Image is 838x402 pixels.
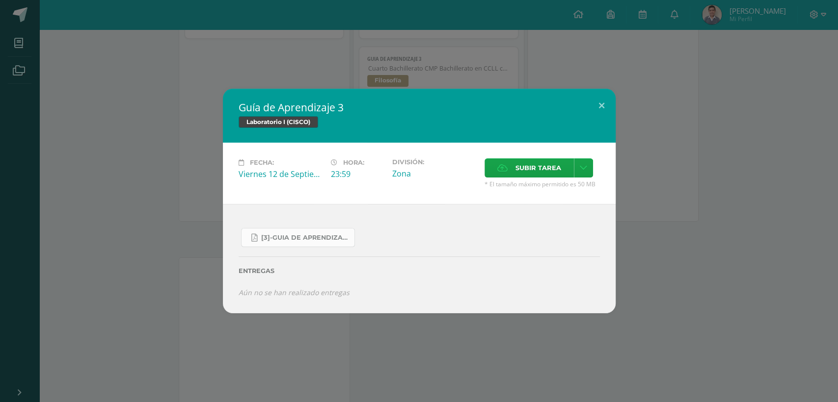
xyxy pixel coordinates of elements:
a: [3]-GUIA DE APRENDIZAJE 3 IV [PERSON_NAME] CISCO UNIDAD 4.pdf [241,228,355,247]
div: Zona [392,168,477,179]
div: 23:59 [331,169,384,179]
span: Fecha: [250,159,274,166]
h2: Guía de Aprendizaje 3 [239,100,600,114]
label: Entregas [239,267,600,275]
i: Aún no se han realizado entregas [239,288,350,297]
span: * El tamaño máximo permitido es 50 MB [485,180,600,188]
span: Hora: [343,159,364,166]
div: Viernes 12 de Septiembre [239,169,323,179]
span: Laboratorio I (CISCO) [239,116,318,128]
span: Subir tarea [515,159,561,177]
span: [3]-GUIA DE APRENDIZAJE 3 IV [PERSON_NAME] CISCO UNIDAD 4.pdf [261,234,350,242]
button: Close (Esc) [588,89,616,122]
label: División: [392,158,477,166]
